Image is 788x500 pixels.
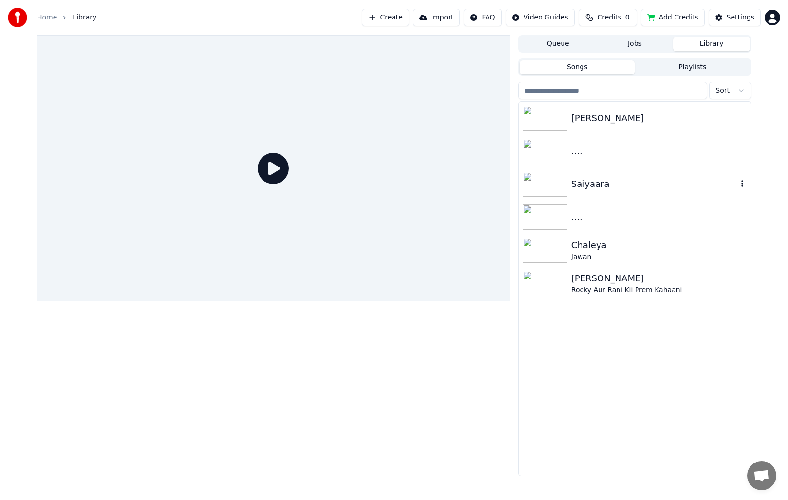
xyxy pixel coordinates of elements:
[37,13,96,22] nav: breadcrumb
[520,60,635,74] button: Songs
[464,9,501,26] button: FAQ
[520,37,597,51] button: Queue
[571,252,747,262] div: Jawan
[571,177,737,191] div: Saiyaara
[571,210,747,224] div: ....
[571,272,747,285] div: [PERSON_NAME]
[571,145,747,158] div: ....
[673,37,750,51] button: Library
[73,13,96,22] span: Library
[571,239,747,252] div: Chaleya
[709,9,761,26] button: Settings
[579,9,637,26] button: Credits0
[727,13,754,22] div: Settings
[37,13,57,22] a: Home
[747,461,776,490] div: Open chat
[715,86,730,95] span: Sort
[506,9,575,26] button: Video Guides
[571,285,747,295] div: Rocky Aur Rani Kii Prem Kahaani
[8,8,27,27] img: youka
[597,13,621,22] span: Credits
[413,9,460,26] button: Import
[635,60,750,74] button: Playlists
[641,9,705,26] button: Add Credits
[571,111,747,125] div: [PERSON_NAME]
[362,9,409,26] button: Create
[625,13,630,22] span: 0
[597,37,674,51] button: Jobs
